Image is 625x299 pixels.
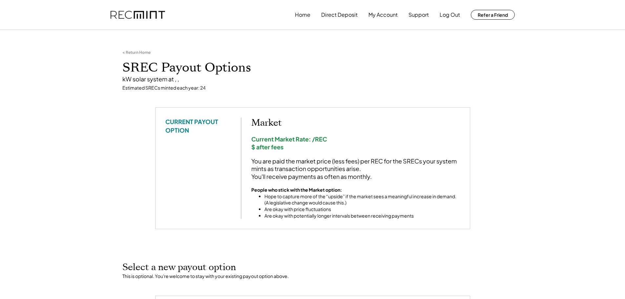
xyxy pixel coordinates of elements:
div: This is optional. You're welcome to stay with your existing payout option above. [122,273,503,280]
div: Current Market Rate: /REC $ after fees [251,135,460,151]
button: My Account [368,8,398,21]
button: Support [408,8,429,21]
li: Are okay with price fluctuations [264,206,460,213]
div: CURRENT PAYOUT OPTION [165,117,231,134]
li: Are okay with potentially longer intervals between receiving payments [264,213,460,219]
button: Direct Deposit [321,8,358,21]
h2: Market [251,117,460,129]
div: < Return Home [122,50,151,55]
div: You are paid the market price (less fees) per REC for the SRECs your system mints as transaction ... [251,157,460,180]
strong: People who stick with the Market option: [251,187,342,193]
div: Estimated SRECs minted each year: 24 [122,85,503,91]
h1: SREC Payout Options [122,60,503,75]
img: recmint-logotype%403x.png [111,11,165,19]
div: kW solar system at , , [122,75,503,83]
li: Hope to capture more of the “upside” if the market sees a meaningful increase in demand. (A legis... [264,193,460,206]
h2: Select a new payout option [122,262,503,273]
button: Refer a Friend [471,10,515,20]
button: Log Out [440,8,460,21]
button: Home [295,8,310,21]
